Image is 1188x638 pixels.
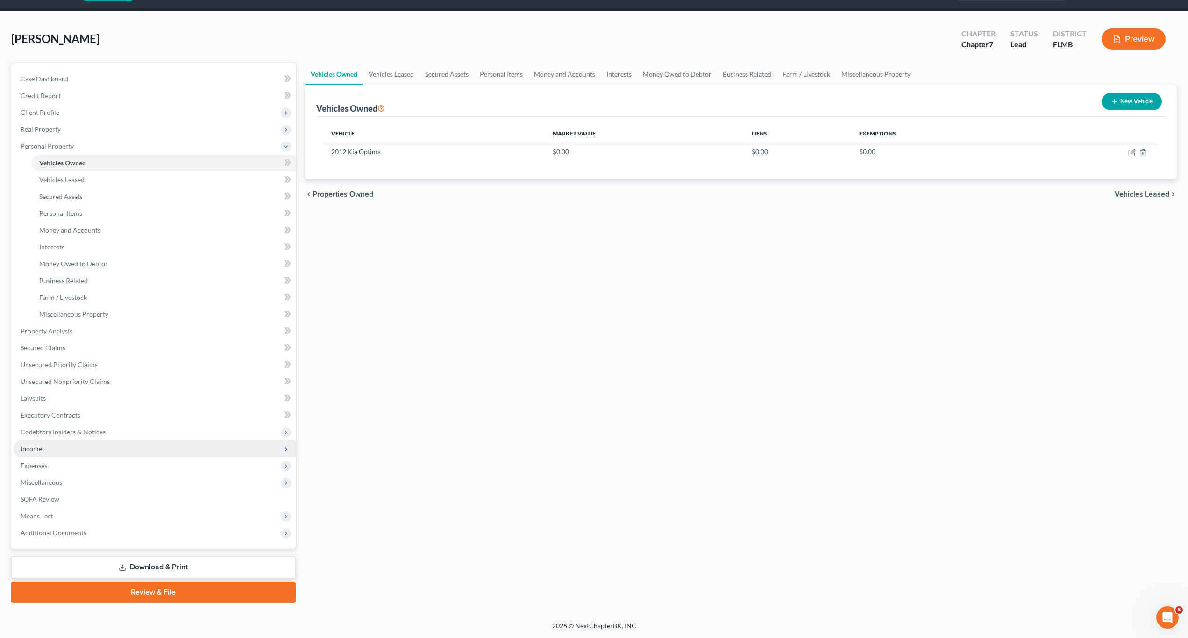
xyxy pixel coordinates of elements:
[13,407,296,424] a: Executory Contracts
[32,239,296,255] a: Interests
[21,125,61,133] span: Real Property
[39,192,83,200] span: Secured Assets
[21,377,110,385] span: Unsecured Nonpriority Claims
[39,209,82,217] span: Personal Items
[11,32,100,45] span: [PERSON_NAME]
[1010,39,1038,50] div: Lead
[21,512,53,520] span: Means Test
[528,63,601,85] a: Money and Accounts
[39,260,108,268] span: Money Owed to Debtor
[32,155,296,171] a: Vehicles Owned
[13,340,296,356] a: Secured Claims
[32,255,296,272] a: Money Owed to Debtor
[316,103,385,114] div: Vehicles Owned
[420,63,474,85] a: Secured Assets
[13,390,296,407] a: Lawsuits
[1010,28,1038,39] div: Status
[39,310,108,318] span: Miscellaneous Property
[305,191,313,198] i: chevron_left
[32,205,296,222] a: Personal Items
[474,63,528,85] a: Personal Items
[13,323,296,340] a: Property Analysis
[39,176,85,184] span: Vehicles Leased
[39,243,64,251] span: Interests
[21,361,98,369] span: Unsecured Priority Claims
[13,356,296,373] a: Unsecured Priority Claims
[21,108,59,116] span: Client Profile
[1053,28,1087,39] div: District
[13,71,296,87] a: Case Dashboard
[305,191,373,198] button: chevron_left Properties Owned
[11,582,296,603] a: Review & File
[961,28,996,39] div: Chapter
[21,394,46,402] span: Lawsuits
[13,373,296,390] a: Unsecured Nonpriority Claims
[39,276,88,284] span: Business Related
[13,491,296,508] a: SOFA Review
[32,222,296,239] a: Money and Accounts
[39,159,86,167] span: Vehicles Owned
[11,556,296,578] a: Download & Print
[777,63,836,85] a: Farm / Livestock
[836,63,916,85] a: Miscellaneous Property
[21,445,42,453] span: Income
[1156,606,1179,629] iframe: Intercom live chat
[21,142,74,150] span: Personal Property
[328,621,861,638] div: 2025 © NextChapterBK, INC
[39,293,87,301] span: Farm / Livestock
[545,124,744,143] th: Market Value
[324,124,545,143] th: Vehicle
[32,188,296,205] a: Secured Assets
[324,143,545,161] td: 2012 Kia Optima
[21,92,61,99] span: Credit Report
[1053,39,1087,50] div: FLMB
[32,272,296,289] a: Business Related
[21,428,106,436] span: Codebtors Insiders & Notices
[21,478,62,486] span: Miscellaneous
[1102,28,1166,50] button: Preview
[32,306,296,323] a: Miscellaneous Property
[1115,191,1169,198] span: Vehicles Leased
[545,143,744,161] td: $0.00
[852,124,1030,143] th: Exemptions
[989,40,993,49] span: 7
[21,411,80,419] span: Executory Contracts
[601,63,637,85] a: Interests
[32,289,296,306] a: Farm / Livestock
[852,143,1030,161] td: $0.00
[39,226,100,234] span: Money and Accounts
[744,124,852,143] th: Liens
[744,143,852,161] td: $0.00
[313,191,373,198] span: Properties Owned
[717,63,777,85] a: Business Related
[21,461,47,469] span: Expenses
[13,87,296,104] a: Credit Report
[21,75,68,83] span: Case Dashboard
[1175,606,1183,614] span: 5
[1115,191,1177,198] button: Vehicles Leased chevron_right
[1102,93,1162,110] button: New Vehicle
[21,344,65,352] span: Secured Claims
[363,63,420,85] a: Vehicles Leased
[1169,191,1177,198] i: chevron_right
[961,39,996,50] div: Chapter
[305,63,363,85] a: Vehicles Owned
[32,171,296,188] a: Vehicles Leased
[21,327,72,335] span: Property Analysis
[21,495,59,503] span: SOFA Review
[637,63,717,85] a: Money Owed to Debtor
[21,529,86,537] span: Additional Documents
